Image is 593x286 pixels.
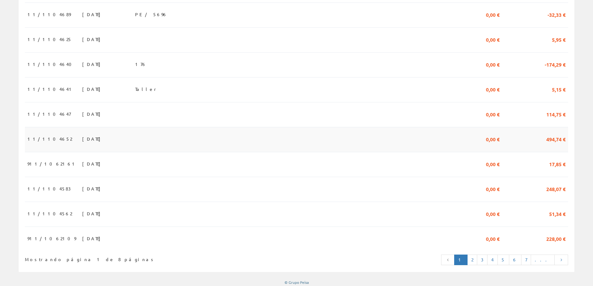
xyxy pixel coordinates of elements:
span: 11/1104652 [27,134,72,144]
span: 0,00 € [486,183,500,194]
span: [DATE] [82,233,104,244]
span: [DATE] [82,134,104,144]
span: [DATE] [82,208,104,219]
span: 0,00 € [486,109,500,119]
a: 5 [497,255,509,265]
a: 3 [477,255,487,265]
span: 11/1104625 [27,34,72,45]
span: 911/1062161 [27,158,77,169]
a: 7 [521,255,531,265]
div: © Grupo Peisa [19,280,574,285]
span: 11/1104562 [27,208,72,219]
span: [DATE] [82,183,104,194]
span: 0,00 € [486,134,500,144]
span: 0,00 € [486,208,500,219]
a: 2 [467,255,477,265]
span: -174,29 € [545,59,566,69]
span: PE / 5696 [135,9,167,20]
span: 114,75 € [546,109,566,119]
span: -32,33 € [548,9,566,20]
a: 6 [509,255,521,265]
span: [DATE] [82,34,104,45]
a: Página anterior [441,255,455,265]
span: 176 [135,59,147,69]
span: Taller [135,84,158,94]
span: [DATE] [82,59,104,69]
span: [DATE] [82,84,104,94]
div: Mostrando página 1 de 8 páginas [25,254,246,263]
a: Página siguiente [554,255,568,265]
span: 11/1104641 [27,84,74,94]
span: 0,00 € [486,34,500,45]
span: [DATE] [82,158,104,169]
a: Página actual [454,255,468,265]
span: 5,95 € [552,34,566,45]
span: 11/1104647 [27,109,71,119]
span: 17,85 € [549,158,566,169]
span: 5,15 € [552,84,566,94]
span: 11/1104689 [27,9,71,20]
span: 248,07 € [546,183,566,194]
span: 911/1062109 [27,233,76,244]
span: [DATE] [82,109,104,119]
a: ... [531,255,555,265]
span: 494,74 € [546,134,566,144]
span: 11/1104640 [27,59,75,69]
span: 0,00 € [486,59,500,69]
span: 0,00 € [486,233,500,244]
a: 4 [487,255,498,265]
span: 0,00 € [486,84,500,94]
span: 0,00 € [486,158,500,169]
span: 228,00 € [546,233,566,244]
span: [DATE] [82,9,104,20]
span: 0,00 € [486,9,500,20]
span: 11/1104583 [27,183,71,194]
span: 51,34 € [549,208,566,219]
